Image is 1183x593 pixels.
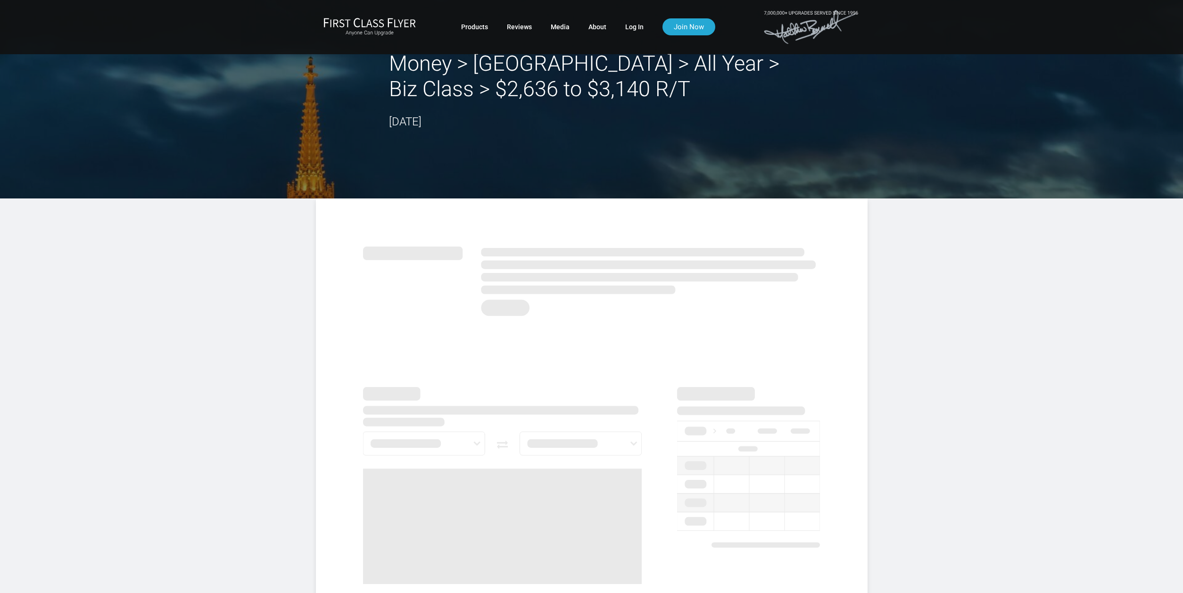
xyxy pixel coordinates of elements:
[461,18,488,35] a: Products
[588,18,606,35] a: About
[389,115,422,128] time: [DATE]
[323,17,416,27] img: First Class Flyer
[677,387,820,550] img: availability.svg
[662,18,715,35] a: Join Now
[323,17,416,36] a: First Class FlyerAnyone Can Upgrade
[323,30,416,36] small: Anyone Can Upgrade
[363,236,820,321] img: summary.svg
[625,18,644,35] a: Log In
[507,18,532,35] a: Reviews
[389,51,794,102] h2: Money > [GEOGRAPHIC_DATA] > All Year > Biz Class > $2,636 to $3,140 R/T
[551,18,570,35] a: Media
